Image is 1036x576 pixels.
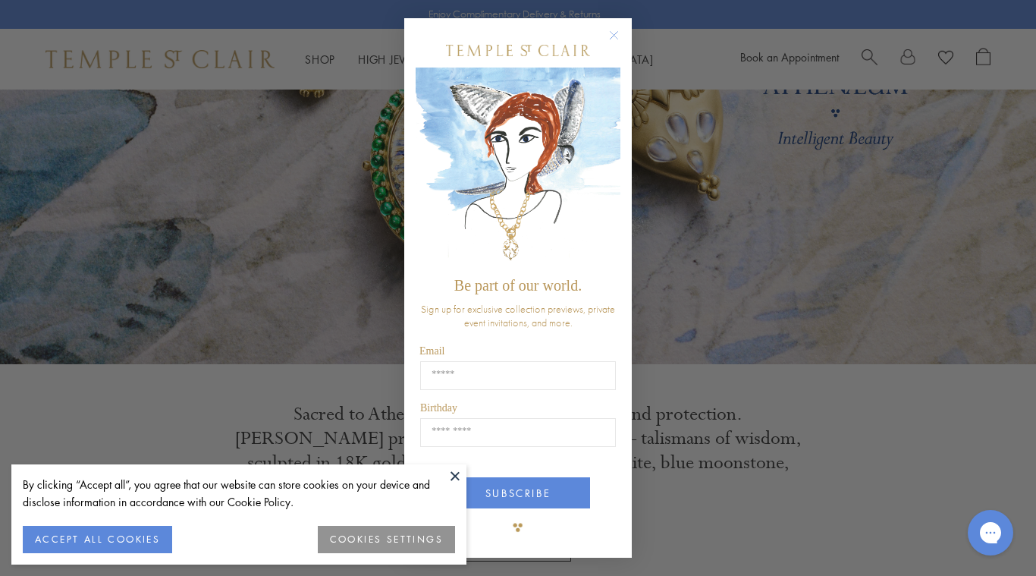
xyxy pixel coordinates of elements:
img: Temple St. Clair [446,45,590,56]
button: SUBSCRIBE [446,477,590,508]
button: Close dialog [612,33,631,52]
iframe: Gorgias live chat messenger [960,505,1021,561]
img: c4a9eb12-d91a-4d4a-8ee0-386386f4f338.jpeg [416,68,620,270]
button: ACCEPT ALL COOKIES [23,526,172,553]
span: Email [419,345,444,357]
span: Birthday [420,402,457,414]
span: Sign up for exclusive collection previews, private event invitations, and more. [421,302,615,329]
img: TSC [503,512,533,543]
div: By clicking “Accept all”, you agree that our website can store cookies on your device and disclos... [23,476,455,511]
input: Email [420,361,616,390]
span: Be part of our world. [454,277,582,294]
button: COOKIES SETTINGS [318,526,455,553]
